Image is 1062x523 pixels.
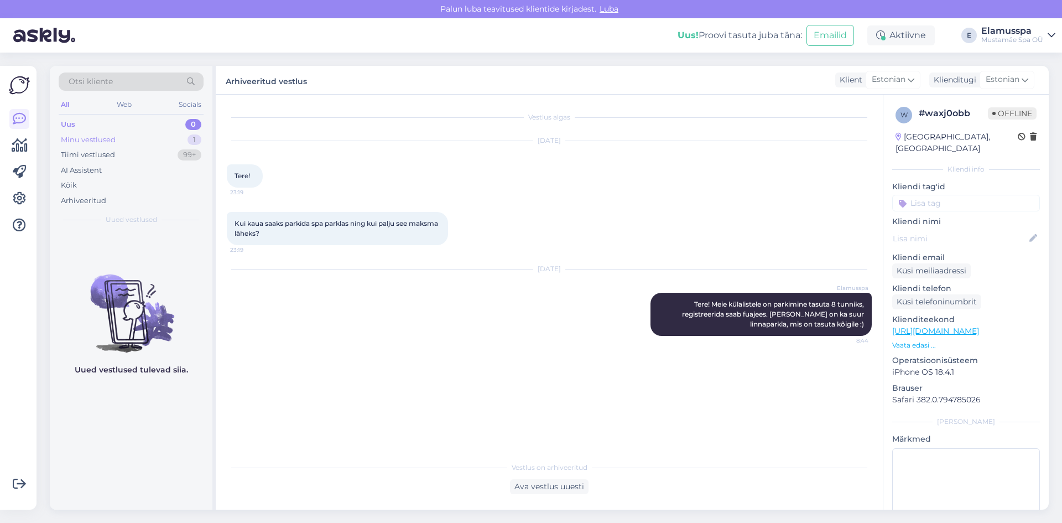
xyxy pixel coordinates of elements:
[227,264,872,274] div: [DATE]
[929,74,976,86] div: Klienditugi
[235,172,250,180] span: Tere!
[867,25,935,45] div: Aktiivne
[226,73,307,87] label: Arhiveeritud vestlus
[981,27,1043,35] div: Elamusspa
[892,366,1040,378] p: iPhone OS 18.4.1
[835,74,862,86] div: Klient
[981,35,1043,44] div: Mustamäe Spa OÜ
[230,246,272,254] span: 23:19
[678,29,802,42] div: Proovi tasuta juba täna:
[230,188,272,196] span: 23:19
[678,30,699,40] b: Uus!
[896,131,1018,154] div: [GEOGRAPHIC_DATA], [GEOGRAPHIC_DATA]
[892,283,1040,294] p: Kliendi telefon
[827,336,868,345] span: 8:44
[893,232,1027,245] input: Lisa nimi
[986,74,1019,86] span: Estonian
[61,149,115,160] div: Tiimi vestlused
[9,75,30,96] img: Askly Logo
[961,28,977,43] div: E
[178,149,201,160] div: 99+
[900,111,908,119] span: w
[892,263,971,278] div: Küsi meiliaadressi
[61,195,106,206] div: Arhiveeritud
[50,255,212,354] img: No chats
[892,417,1040,427] div: [PERSON_NAME]
[892,195,1040,211] input: Lisa tag
[892,340,1040,350] p: Vaata edasi ...
[510,479,589,494] div: Ava vestlus uuesti
[682,300,866,328] span: Tere! Meie külalistele on parkimine tasuta 8 tunniks, registreerida saab fuajees. [PERSON_NAME] o...
[106,215,157,225] span: Uued vestlused
[176,97,204,112] div: Socials
[114,97,134,112] div: Web
[235,219,440,237] span: Kui kaua saaks parkida spa parklas ning kui palju see maksma läheks?
[892,314,1040,325] p: Klienditeekond
[69,76,113,87] span: Otsi kliente
[892,164,1040,174] div: Kliendi info
[892,355,1040,366] p: Operatsioonisüsteem
[61,165,102,176] div: AI Assistent
[227,112,872,122] div: Vestlus algas
[892,394,1040,406] p: Safari 382.0.794785026
[892,382,1040,394] p: Brauser
[892,252,1040,263] p: Kliendi email
[892,326,979,336] a: [URL][DOMAIN_NAME]
[596,4,622,14] span: Luba
[892,433,1040,445] p: Märkmed
[988,107,1037,120] span: Offline
[59,97,71,112] div: All
[981,27,1055,44] a: ElamusspaMustamäe Spa OÜ
[61,180,77,191] div: Kõik
[75,364,188,376] p: Uued vestlused tulevad siia.
[185,119,201,130] div: 0
[61,119,75,130] div: Uus
[919,107,988,120] div: # waxj0obb
[892,216,1040,227] p: Kliendi nimi
[806,25,854,46] button: Emailid
[892,181,1040,193] p: Kliendi tag'id
[227,136,872,146] div: [DATE]
[892,294,981,309] div: Küsi telefoninumbrit
[188,134,201,146] div: 1
[827,284,868,292] span: Elamusspa
[872,74,905,86] span: Estonian
[512,463,587,473] span: Vestlus on arhiveeritud
[61,134,116,146] div: Minu vestlused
